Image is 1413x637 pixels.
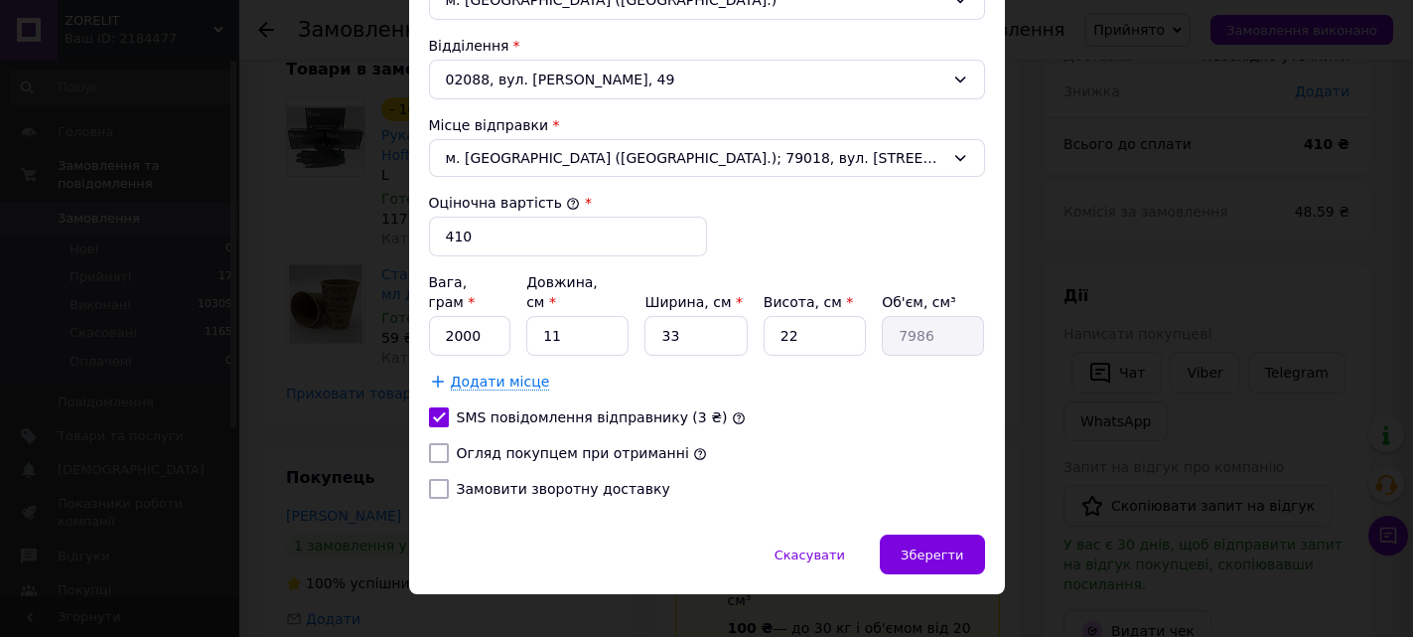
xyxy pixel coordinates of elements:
div: Місце відправки [429,115,985,135]
label: SMS повідомлення відправнику (3 ₴) [457,409,728,425]
label: Оціночна вартість [429,195,581,211]
span: Зберегти [901,548,963,562]
label: Ширина, см [644,294,742,310]
span: м. [GEOGRAPHIC_DATA] ([GEOGRAPHIC_DATA].); 79018, вул. [STREET_ADDRESS] [446,148,944,168]
span: Додати місце [451,374,550,391]
label: Висота, см [764,294,853,310]
label: Замовити зворотну доставку [457,481,670,497]
label: Вага, грам [429,274,476,310]
div: Відділення [429,36,985,56]
span: Скасувати [775,548,845,562]
div: Об'єм, см³ [882,292,984,312]
div: 02088, вул. [PERSON_NAME], 49 [429,60,985,99]
label: Огляд покупцем при отриманні [457,445,689,461]
label: Довжина, см [526,274,598,310]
